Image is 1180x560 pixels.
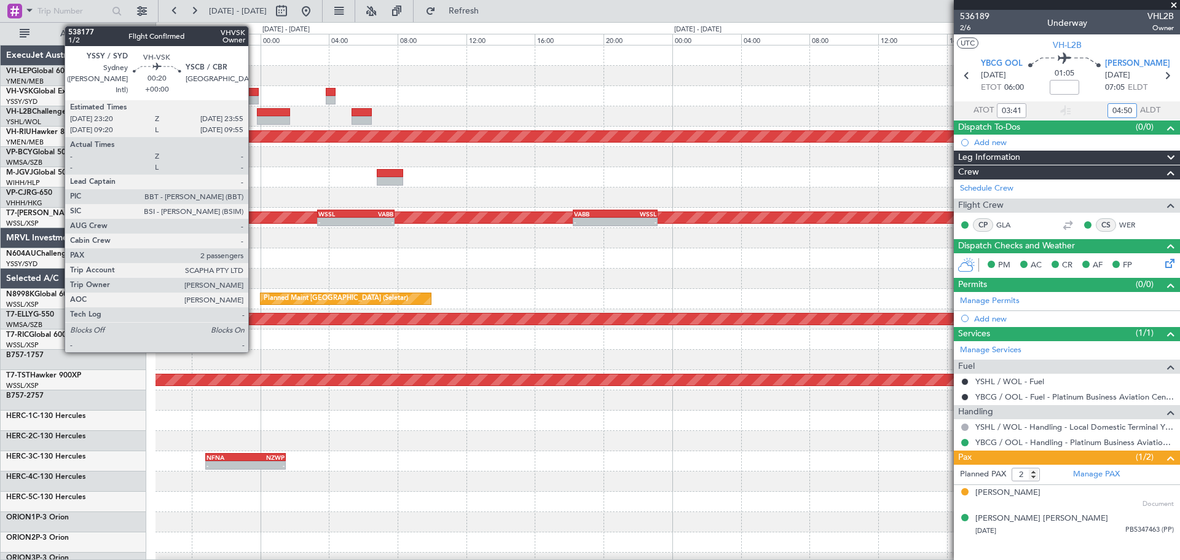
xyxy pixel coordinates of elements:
span: HERC-2 [6,433,33,440]
a: Schedule Crew [960,183,1013,195]
a: WSSL/XSP [6,219,39,228]
span: Pax [958,451,972,465]
a: YMEN/MEB [6,77,44,86]
a: Manage Services [960,344,1021,357]
a: VP-CJRG-650 [6,189,52,197]
div: - [318,218,356,226]
div: 16:00 [947,34,1016,45]
a: HERC-4C-130 Hercules [6,473,85,481]
span: 06:00 [1004,82,1024,94]
a: ORION2P-3 Orion [6,534,69,542]
span: [DATE] [975,526,996,535]
span: HERC-5 [6,494,33,501]
a: YBCG / OOL - Fuel - Platinum Business Aviation Centre YBCG / OOL [975,392,1174,402]
div: 20:00 [604,34,672,45]
a: VH-LEPGlobal 6000 [6,68,73,75]
div: Add new [974,314,1174,324]
div: 16:00 [123,34,192,45]
div: 12:00 [878,34,947,45]
div: VABB [356,210,393,218]
a: WIHH/HLP [6,178,40,187]
a: ORION1P-3 Orion [6,514,69,521]
a: YBCG / OOL - Handling - Platinum Business Aviation Centre YBCG / OOL [975,437,1174,448]
div: 16:00 [535,34,604,45]
span: VH-L2B [6,108,32,116]
span: T7-TST [6,372,30,379]
span: [DATE] [1105,69,1130,82]
span: T7-RIC [6,331,29,339]
div: [DATE] - [DATE] [262,25,310,35]
span: ETOT [981,82,1001,94]
span: 536189 [960,10,989,23]
a: Manage Permits [960,295,1020,307]
a: YSHL / WOL - Fuel [975,376,1044,387]
div: - [206,462,245,469]
a: YMEN/MEB [6,138,44,147]
div: 08:00 [809,34,878,45]
a: HERC-1C-130 Hercules [6,412,85,420]
div: CS [1096,218,1116,232]
span: [DATE] - [DATE] [209,6,267,17]
div: Planned Maint [GEOGRAPHIC_DATA] (Seletar) [264,290,408,308]
a: YSHL / WOL - Handling - Local Domestic Terminal YSHL / WOL [975,422,1174,432]
span: HERC-1 [6,412,33,420]
a: VH-RIUHawker 800XP [6,128,82,136]
span: YBCG OOL [981,58,1023,70]
div: 00:00 [672,34,741,45]
div: - [574,218,615,226]
div: 12:00 [466,34,535,45]
span: VH-L2B [1053,39,1082,52]
a: YSSY/SYD [6,259,37,269]
a: VH-VSKGlobal Express XRS [6,88,101,95]
span: M-JGVJ [6,169,33,176]
a: HERC-2C-130 Hercules [6,433,85,440]
input: Trip Number [37,2,108,20]
span: HERC-3 [6,453,33,460]
span: VH-VSK [6,88,33,95]
span: 01:05 [1055,68,1074,80]
span: N8998K [6,291,34,298]
span: PB5347463 (PP) [1125,525,1174,535]
span: PM [998,259,1010,272]
div: [DATE] - [DATE] [158,25,205,35]
div: [PERSON_NAME] [PERSON_NAME] [975,513,1108,525]
span: Owner [1147,23,1174,33]
span: [DATE] [981,69,1006,82]
a: YSSY/SYD [6,97,37,106]
span: (0/0) [1136,278,1154,291]
span: Flight Crew [958,199,1004,213]
div: Add new [974,137,1174,148]
div: 04:00 [329,34,398,45]
a: WSSL/XSP [6,341,39,350]
span: (1/2) [1136,451,1154,463]
a: WMSA/SZB [6,158,42,167]
span: T7-[PERSON_NAME] [6,210,77,217]
a: T7-[PERSON_NAME]Global 7500 [6,210,119,217]
span: ATOT [974,105,994,117]
a: HERC-5C-130 Hercules [6,494,85,501]
a: YSHL/WOL [6,117,41,127]
span: VHL2B [1147,10,1174,23]
span: 2/6 [960,23,989,33]
span: T7-ELLY [6,311,33,318]
span: Dispatch Checks and Weather [958,239,1075,253]
a: T7-TSTHawker 900XP [6,372,81,379]
div: NZWP [246,454,285,461]
span: ELDT [1128,82,1147,94]
span: CR [1062,259,1072,272]
div: CP [973,218,993,232]
span: Document [1143,499,1174,510]
input: --:-- [1107,103,1137,118]
span: Refresh [438,7,490,15]
span: Services [958,327,990,341]
span: VH-RIU [6,128,31,136]
span: All Aircraft [32,30,130,38]
input: --:-- [997,103,1026,118]
a: WSSL/XSP [6,381,39,390]
div: [DATE] - [DATE] [674,25,722,35]
span: AC [1031,259,1042,272]
div: 00:00 [261,34,329,45]
span: (0/0) [1136,120,1154,133]
span: Handling [958,405,993,419]
label: Planned PAX [960,468,1006,481]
